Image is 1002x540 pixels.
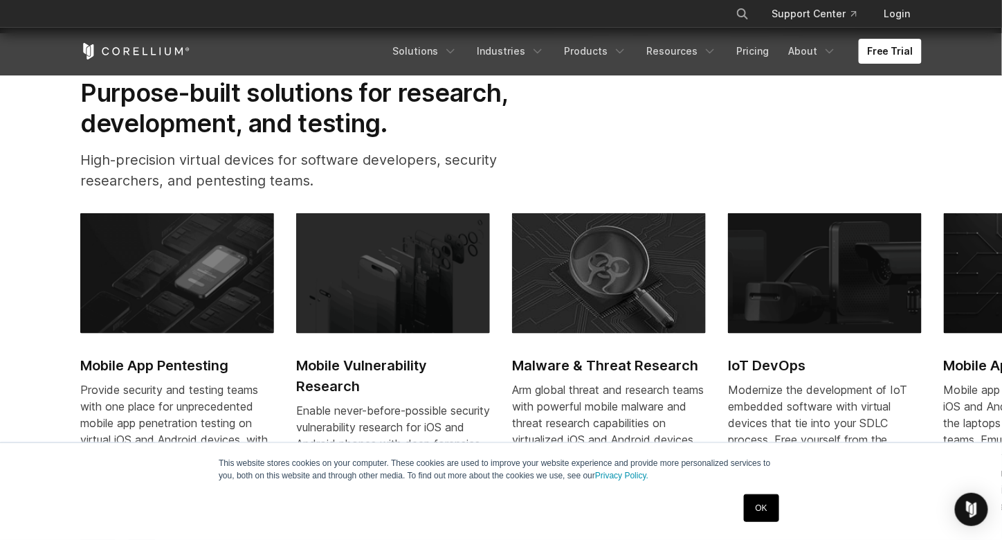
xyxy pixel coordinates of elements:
div: Provide security and testing teams with one place for unprecedented mobile app penetration testin... [80,382,274,515]
h2: Malware & Threat Research [512,356,706,377]
a: Support Center [760,1,868,26]
img: Malware & Threat Research [512,213,706,334]
a: Resources [638,39,725,64]
a: Industries [468,39,553,64]
h2: Purpose-built solutions for research, development, and testing. [80,78,552,139]
a: Products [556,39,635,64]
h2: Mobile Vulnerability Research [296,356,490,397]
img: IoT DevOps [728,213,922,334]
a: IoT DevOps IoT DevOps Modernize the development of IoT embedded software with virtual devices tha... [728,213,922,532]
div: Arm global threat and research teams with powerful mobile malware and threat research capabilitie... [512,382,706,482]
p: This website stores cookies on your computer. These cookies are used to improve your website expe... [219,457,783,482]
h2: IoT DevOps [728,356,922,377]
div: Navigation Menu [719,1,922,26]
button: Search [730,1,755,26]
div: Modernize the development of IoT embedded software with virtual devices that tie into your SDLC p... [728,382,922,515]
p: High-precision virtual devices for software developers, security researchers, and pentesting teams. [80,150,552,191]
div: Open Intercom Messenger [955,493,988,526]
a: Corellium Home [80,43,190,60]
a: Pricing [728,39,777,64]
a: Login [873,1,922,26]
img: Mobile Vulnerability Research [296,213,490,334]
h2: Mobile App Pentesting [80,356,274,377]
a: Mobile Vulnerability Research Mobile Vulnerability Research Enable never-before-possible security... [296,213,490,536]
a: Privacy Policy. [595,471,648,480]
a: Free Trial [859,39,922,64]
a: Mobile App Pentesting Mobile App Pentesting Provide security and testing teams with one place for... [80,213,274,532]
a: OK [744,494,779,522]
a: Solutions [384,39,466,64]
a: Malware & Threat Research Malware & Threat Research Arm global threat and research teams with pow... [512,213,706,498]
div: Enable never-before-possible security vulnerability research for iOS and Android phones with deep... [296,403,490,519]
img: Mobile App Pentesting [80,213,274,334]
div: Navigation Menu [384,39,922,64]
a: About [780,39,845,64]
